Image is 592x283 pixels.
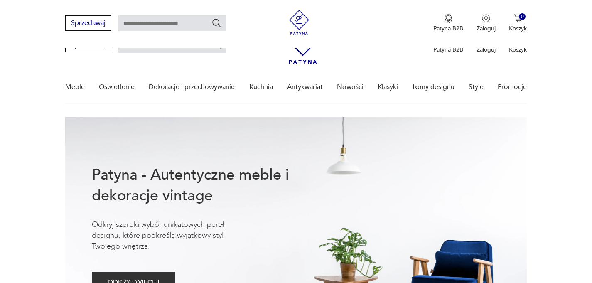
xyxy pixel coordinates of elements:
[65,15,111,31] button: Sprzedawaj
[92,165,316,206] h1: Patyna - Autentyczne meble i dekoracje vintage
[477,25,496,32] p: Zaloguj
[444,14,452,23] img: Ikona medalu
[509,25,527,32] p: Koszyk
[433,14,463,32] button: Patyna B2B
[477,14,496,32] button: Zaloguj
[149,71,235,103] a: Dekoracje i przechowywanie
[477,46,496,54] p: Zaloguj
[433,46,463,54] p: Patyna B2B
[337,71,364,103] a: Nowości
[482,14,490,22] img: Ikonka użytkownika
[413,71,454,103] a: Ikony designu
[92,219,250,252] p: Odkryj szeroki wybór unikatowych pereł designu, które podkreślą wyjątkowy styl Twojego wnętrza.
[99,71,135,103] a: Oświetlenie
[514,14,522,22] img: Ikona koszyka
[433,14,463,32] a: Ikona medaluPatyna B2B
[65,42,111,48] a: Sprzedawaj
[211,18,221,28] button: Szukaj
[287,10,312,35] img: Patyna - sklep z meblami i dekoracjami vintage
[519,13,526,20] div: 0
[65,21,111,27] a: Sprzedawaj
[433,25,463,32] p: Patyna B2B
[65,71,85,103] a: Meble
[378,71,398,103] a: Klasyki
[287,71,323,103] a: Antykwariat
[509,46,527,54] p: Koszyk
[469,71,484,103] a: Style
[509,14,527,32] button: 0Koszyk
[249,71,273,103] a: Kuchnia
[498,71,527,103] a: Promocje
